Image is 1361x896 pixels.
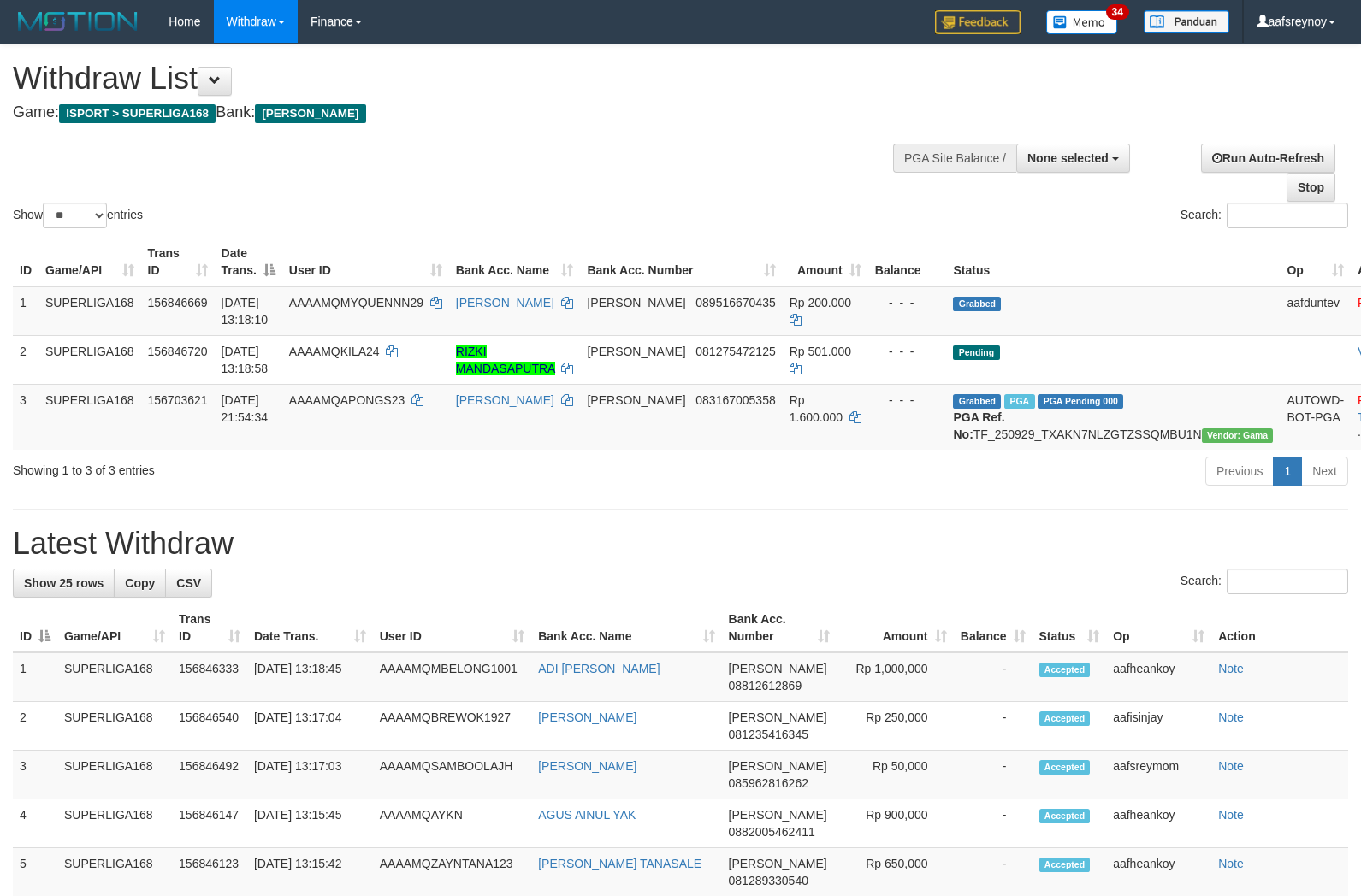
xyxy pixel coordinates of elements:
[449,238,581,286] th: Bank Acc. Name: activate to sort column ascending
[1106,4,1129,20] span: 34
[946,238,1280,286] th: Status
[538,759,636,773] a: [PERSON_NAME]
[282,238,449,286] th: User ID: activate to sort column ascending
[172,799,247,848] td: 156846147
[790,345,851,358] span: Rp 501.000
[13,799,57,848] td: 4
[57,652,172,702] td: SUPERLIGA168
[1280,286,1351,336] td: aafduntev
[57,702,172,751] td: SUPERLIGA168
[289,393,405,407] span: AAAAMQAPONGS23
[1144,10,1229,33] img: panduan.png
[1039,711,1091,726] span: Accepted
[1218,857,1244,870] a: Note
[1205,457,1274,486] a: Previous
[222,345,269,375] span: [DATE] 13:18:58
[456,393,554,407] a: [PERSON_NAME]
[57,751,172,799] td: SUPERLIGA168
[837,604,953,652] th: Amount: activate to sort column ascending
[1218,759,1244,773] a: Note
[1039,809,1091,823] span: Accepted
[114,569,166,598] a: Copy
[587,296,685,309] span: [PERSON_NAME]
[13,286,38,336] td: 1
[729,662,827,675] span: [PERSON_NAME]
[289,345,380,358] span: AAAAMQKILA24
[783,238,868,286] th: Amount: activate to sort column ascending
[1106,604,1211,652] th: Op: activate to sort column ascending
[1181,203,1348,228] label: Search:
[1202,428,1274,443] span: Vendor URL: https://trx31.1velocity.biz
[729,776,808,790] span: Copy 085962816262 to clipboard
[837,652,953,702] td: Rp 1,000,000
[1106,652,1211,702] td: aafheankoy
[729,759,827,773] span: [PERSON_NAME]
[953,394,1001,409] span: Grabbed
[255,104,365,123] span: [PERSON_NAME]
[587,393,685,407] span: [PERSON_NAME]
[954,799,1033,848] td: -
[38,286,141,336] td: SUPERLIGA168
[1211,604,1348,652] th: Action
[222,296,269,327] span: [DATE] 13:18:10
[790,296,851,309] span: Rp 200.000
[1039,760,1091,775] span: Accepted
[13,751,57,799] td: 3
[1033,604,1107,652] th: Status: activate to sort column ascending
[43,203,107,228] select: Showentries
[875,343,940,360] div: - - -
[1287,173,1335,202] a: Stop
[57,799,172,848] td: SUPERLIGA168
[165,569,212,598] a: CSV
[946,384,1280,450] td: TF_250929_TXAKN7NLZGTZSSQMBU1N
[38,384,141,450] td: SUPERLIGA168
[13,238,38,286] th: ID
[538,710,636,724] a: [PERSON_NAME]
[373,652,531,702] td: AAAAMQMBELONG1001
[289,296,423,309] span: AAAAMQMYQUENNN29
[722,604,837,652] th: Bank Acc. Number: activate to sort column ascending
[247,604,373,652] th: Date Trans.: activate to sort column ascending
[695,345,775,358] span: Copy 081275472125 to clipboard
[875,392,940,409] div: - - -
[1039,858,1091,872] span: Accepted
[1016,144,1130,173] button: None selected
[1218,710,1244,724] a: Note
[13,62,891,96] h1: Withdraw List
[247,751,373,799] td: [DATE] 13:17:03
[695,393,775,407] span: Copy 083167005358 to clipboard
[222,393,269,424] span: [DATE] 21:54:34
[59,104,216,123] span: ISPORT > SUPERLIGA168
[373,604,531,652] th: User ID: activate to sort column ascending
[837,702,953,751] td: Rp 250,000
[13,455,554,479] div: Showing 1 to 3 of 3 entries
[729,825,815,839] span: Copy 0882005462411 to clipboard
[935,10,1021,34] img: Feedback.jpg
[729,679,802,693] span: Copy 08812612869 to clipboard
[172,604,247,652] th: Trans ID: activate to sort column ascending
[954,652,1033,702] td: -
[538,662,660,675] a: ADI [PERSON_NAME]
[531,604,721,652] th: Bank Acc. Name: activate to sort column ascending
[1201,144,1335,173] a: Run Auto-Refresh
[729,857,827,870] span: [PERSON_NAME]
[13,384,38,450] td: 3
[1218,662,1244,675] a: Note
[373,702,531,751] td: AAAAMQBREWOK1927
[38,335,141,384] td: SUPERLIGA168
[456,345,555,375] a: RIZKI MANDASAPUTRA
[790,393,843,424] span: Rp 1.600.000
[13,9,143,34] img: MOTION_logo.png
[172,751,247,799] td: 156846492
[1106,751,1211,799] td: aafsreymom
[13,702,57,751] td: 2
[13,335,38,384] td: 2
[954,604,1033,652] th: Balance: activate to sort column ascending
[13,569,115,598] a: Show 25 rows
[1106,799,1211,848] td: aafheankoy
[953,345,999,360] span: Pending
[1227,203,1348,228] input: Search:
[24,576,104,590] span: Show 25 rows
[1038,394,1123,409] span: PGA Pending
[1181,569,1348,594] label: Search:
